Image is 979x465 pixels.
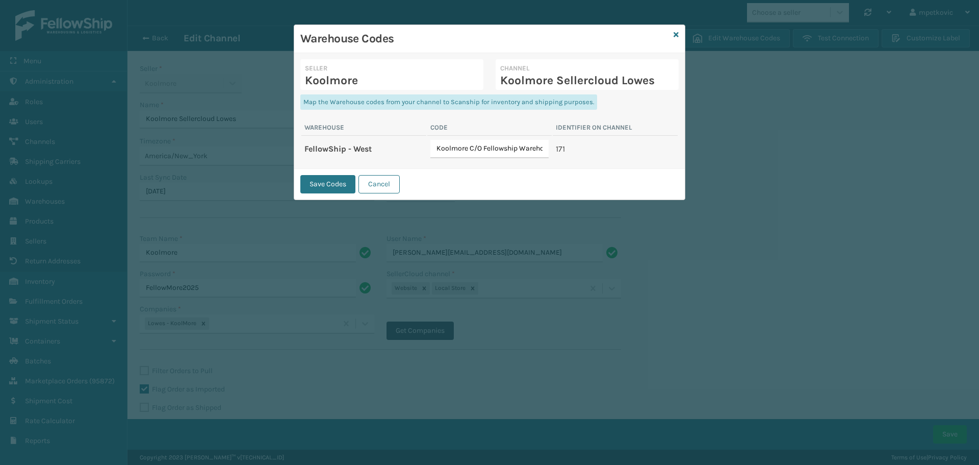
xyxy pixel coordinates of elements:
[358,175,400,193] button: Cancel
[427,123,552,136] th: Code
[500,64,674,73] label: Channel
[500,73,674,88] p: Koolmore Sellercloud Lowes
[300,31,669,46] h3: Warehouse Codes
[304,144,372,154] label: FellowShip - West
[300,94,597,110] div: Map the Warehouse codes from your channel to Scanship for inventory and shipping purposes.
[305,64,479,73] label: Seller
[305,73,479,88] p: Koolmore
[301,123,426,136] th: Warehouse
[556,144,565,154] label: 171
[300,175,355,193] button: Save Codes
[553,123,678,136] th: Identifier on channel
